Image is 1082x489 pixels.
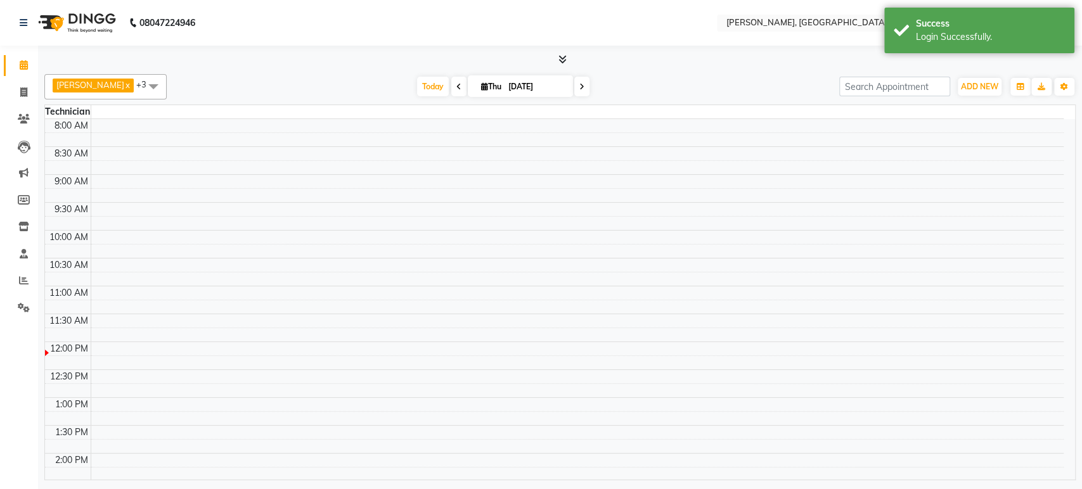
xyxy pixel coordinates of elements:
div: Success [916,17,1065,30]
b: 08047224946 [139,5,195,41]
button: ADD NEW [958,78,1001,96]
img: logo [32,5,119,41]
div: 9:30 AM [52,203,91,216]
span: ADD NEW [961,82,998,91]
div: 10:30 AM [47,258,91,272]
div: 10:00 AM [47,231,91,244]
div: 11:30 AM [47,314,91,327]
span: Today [417,77,449,96]
span: Thu [478,82,505,91]
span: [PERSON_NAME] [56,80,124,90]
div: Login Successfully. [916,30,1065,44]
div: Technician [45,105,91,118]
div: 12:30 PM [48,370,91,383]
div: 11:00 AM [47,286,91,300]
input: Search Appointment [839,77,950,96]
div: 9:00 AM [52,175,91,188]
a: x [124,80,130,90]
div: 1:00 PM [53,398,91,411]
div: 2:00 PM [53,454,91,467]
div: 1:30 PM [53,426,91,439]
div: 8:00 AM [52,119,91,132]
div: 8:30 AM [52,147,91,160]
div: 12:00 PM [48,342,91,355]
input: 2025-09-04 [505,77,568,96]
span: +3 [136,79,156,89]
